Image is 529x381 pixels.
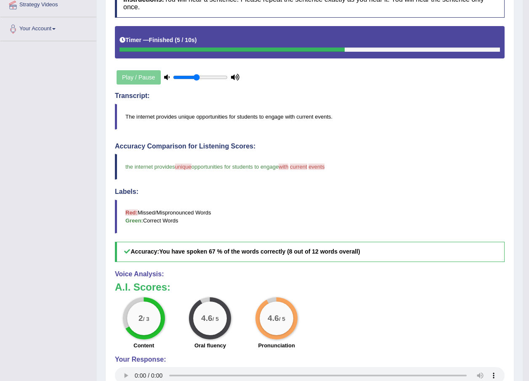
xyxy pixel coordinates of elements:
b: ) [195,37,197,43]
b: Green: [125,217,143,224]
big: 4.6 [202,313,213,323]
span: opportunities for students to engage [191,164,279,170]
big: 2 [138,313,143,323]
label: Oral fluency [194,341,226,349]
b: Finished [149,37,173,43]
blockquote: Missed/Mispronounced Words Correct Words [115,200,505,233]
blockquote: The internet provides unique opportunities for students to engage with current events. [115,104,505,130]
label: Content [133,341,154,349]
big: 4.6 [268,313,279,323]
span: unique [175,164,191,170]
span: events [308,164,324,170]
h4: Your Response: [115,356,505,363]
b: 5 / 10s [177,37,195,43]
b: You have spoken 67 % of the words correctly (8 out of 12 words overall) [159,248,360,255]
h5: Timer — [120,37,197,43]
label: Pronunciation [258,341,295,349]
small: / 3 [143,316,149,322]
a: Your Account [0,17,96,38]
b: A.I. Scores: [115,281,170,293]
h4: Labels: [115,188,505,196]
b: ( [175,37,177,43]
span: current [290,164,307,170]
small: / 5 [279,316,285,322]
span: with [279,164,288,170]
small: / 5 [213,316,219,322]
h4: Voice Analysis: [115,270,505,278]
h4: Transcript: [115,92,505,100]
b: Red: [125,209,138,216]
h5: Accuracy: [115,242,505,262]
h4: Accuracy Comparison for Listening Scores: [115,143,505,150]
span: the internet provides [125,164,175,170]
